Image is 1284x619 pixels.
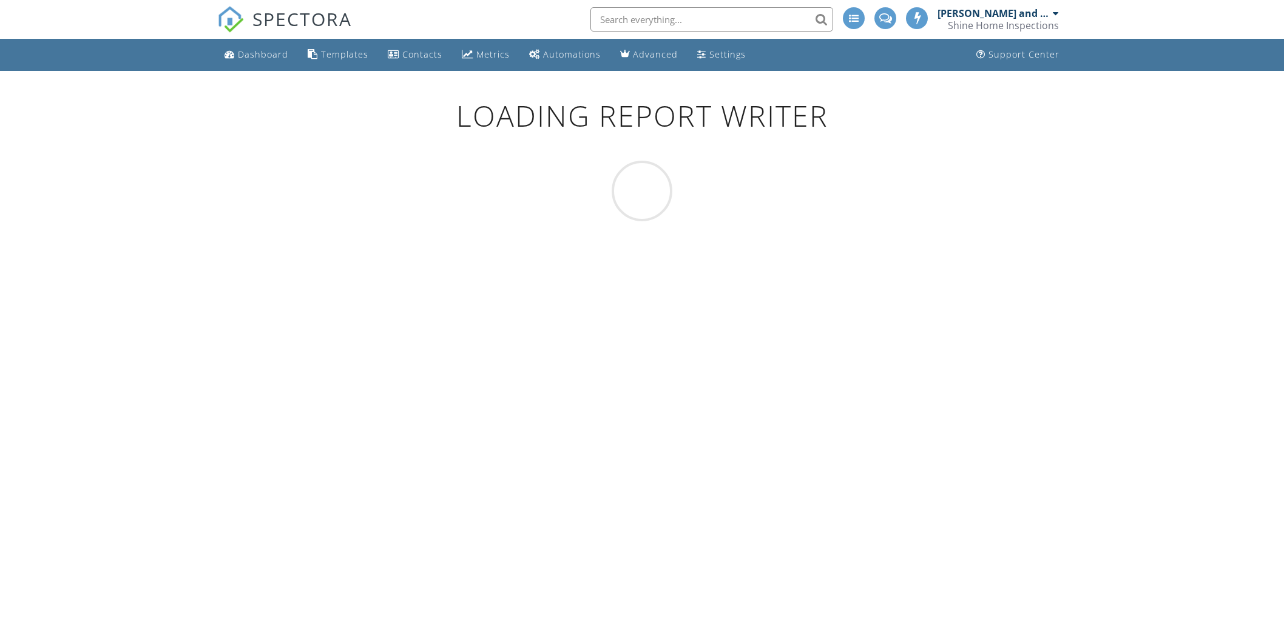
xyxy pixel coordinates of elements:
div: Shine Home Inspections [948,19,1059,32]
div: Contacts [402,49,442,60]
a: Dashboard [220,44,293,66]
div: Automations [543,49,601,60]
a: Metrics [457,44,515,66]
div: [PERSON_NAME] and [PERSON_NAME] [938,7,1050,19]
a: Settings [692,44,751,66]
a: Automations (Advanced) [524,44,606,66]
div: Advanced [633,49,678,60]
input: Search everything... [590,7,833,32]
a: Advanced [615,44,683,66]
a: Templates [303,44,373,66]
span: SPECTORA [252,6,352,32]
div: Dashboard [238,49,288,60]
a: Contacts [383,44,447,66]
a: SPECTORA [217,16,352,42]
a: Support Center [971,44,1064,66]
div: Support Center [988,49,1059,60]
div: Templates [321,49,368,60]
div: Metrics [476,49,510,60]
div: Settings [709,49,746,60]
img: The Best Home Inspection Software - Spectora [217,6,244,33]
